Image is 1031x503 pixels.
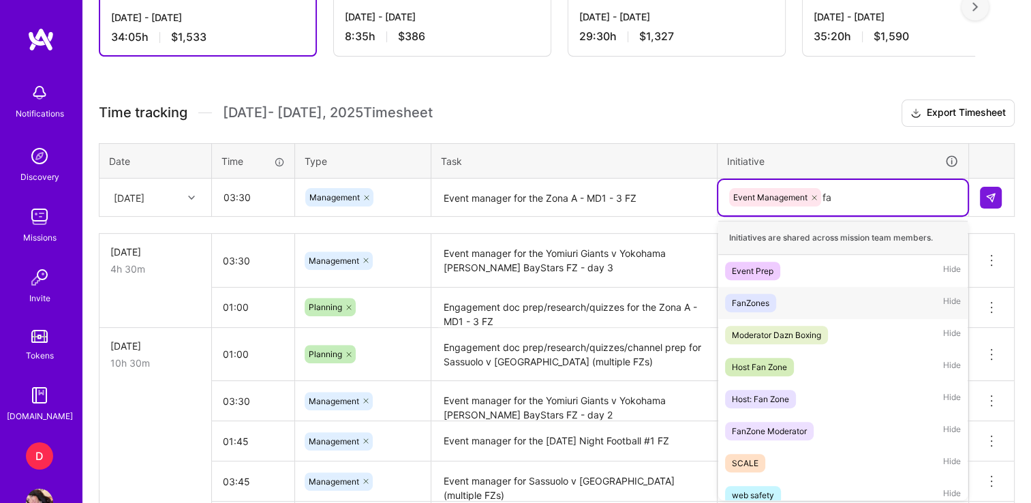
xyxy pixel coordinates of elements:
[718,221,968,255] div: Initiatives are shared across mission team members.
[433,382,715,420] textarea: Event manager for the Yomiuri Giants v Yokohama [PERSON_NAME] BayStars FZ - day 2
[7,409,73,423] div: [DOMAIN_NAME]
[733,192,807,202] span: Event Management
[212,243,294,279] input: HH:MM
[579,10,774,24] div: [DATE] - [DATE]
[26,142,53,170] img: discovery
[943,326,961,344] span: Hide
[309,396,359,406] span: Management
[910,106,921,121] i: icon Download
[985,192,996,203] img: Submit
[110,262,200,276] div: 4h 30m
[111,10,305,25] div: [DATE] - [DATE]
[114,190,144,204] div: [DATE]
[309,302,342,312] span: Planning
[943,422,961,440] span: Hide
[732,360,787,374] div: Host Fan Zone
[732,424,807,438] div: FanZone Moderator
[27,27,55,52] img: logo
[943,454,961,472] span: Hide
[221,154,285,168] div: Time
[309,349,342,359] span: Planning
[398,29,425,44] span: $386
[110,245,200,259] div: [DATE]
[433,463,715,500] textarea: Event manager for Sassuolo v [GEOGRAPHIC_DATA] (multiple FZs)
[212,383,294,419] input: HH:MM
[732,488,774,502] div: web safety
[980,187,1003,209] div: null
[943,262,961,280] span: Hide
[31,330,48,343] img: tokens
[110,356,200,370] div: 10h 30m
[943,358,961,376] span: Hide
[29,291,50,305] div: Invite
[16,106,64,121] div: Notifications
[212,289,294,325] input: HH:MM
[433,235,715,286] textarea: Event manager for the Yomiuri Giants v Yokohama [PERSON_NAME] BayStars FZ - day 3
[22,442,57,470] a: D
[99,143,212,179] th: Date
[727,153,959,169] div: Initiative
[309,256,359,266] span: Management
[171,30,206,44] span: $1,533
[295,143,431,179] th: Type
[433,180,715,216] textarea: Event manager for the Zona A - MD1 - 3 FZ
[26,348,54,363] div: Tokens
[345,10,540,24] div: [DATE] - [DATE]
[345,29,540,44] div: 8:35 h
[431,143,718,179] th: Task
[732,392,789,406] div: Host: Fan Zone
[26,442,53,470] div: D
[110,339,200,353] div: [DATE]
[99,104,187,121] span: Time tracking
[732,264,773,278] div: Event Prep
[26,79,53,106] img: bell
[874,29,909,44] span: $1,590
[433,329,715,380] textarea: Engagement doc prep/research/quizzes/channel prep for Sassuolo v [GEOGRAPHIC_DATA] (multiple FZs)
[433,423,715,460] textarea: Event manager for the [DATE] Night Football #1 FZ
[732,296,769,310] div: FanZones
[902,100,1015,127] button: Export Timesheet
[188,194,195,201] i: icon Chevron
[943,390,961,408] span: Hide
[213,179,294,215] input: HH:MM
[111,30,305,44] div: 34:05 h
[732,456,758,470] div: SCALE
[23,230,57,245] div: Missions
[223,104,433,121] span: [DATE] - [DATE] , 2025 Timesheet
[732,328,821,342] div: Moderator Dazn Boxing
[212,463,294,500] input: HH:MM
[20,170,59,184] div: Discovery
[579,29,774,44] div: 29:30 h
[639,29,674,44] span: $1,327
[309,192,360,202] span: Management
[212,336,294,372] input: HH:MM
[309,476,359,487] span: Management
[26,203,53,230] img: teamwork
[814,10,1009,24] div: [DATE] - [DATE]
[943,294,961,312] span: Hide
[26,382,53,409] img: guide book
[309,436,359,446] span: Management
[26,264,53,291] img: Invite
[972,2,978,12] img: right
[212,423,294,459] input: HH:MM
[814,29,1009,44] div: 35:20 h
[433,289,715,327] textarea: Engagement doc prep/research/quizzes for the Zona A - MD1 - 3 FZ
